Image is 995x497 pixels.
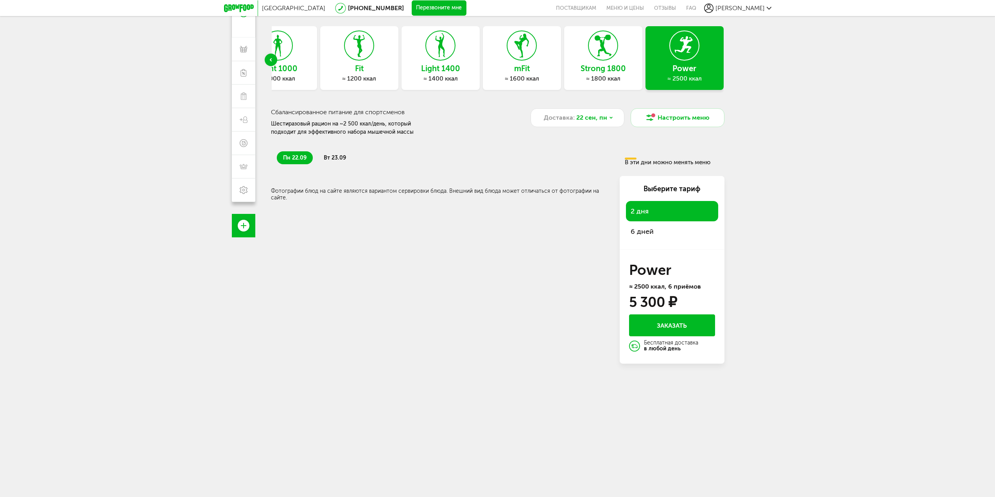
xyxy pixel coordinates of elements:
a: [PHONE_NUMBER] [348,4,404,12]
span: [GEOGRAPHIC_DATA] [262,4,325,12]
h3: Fit [320,64,398,73]
span: Доставка: [544,113,575,122]
button: Настроить меню [631,108,724,127]
h3: Light 1400 [402,64,480,73]
div: Бесплатная доставка [644,340,698,352]
div: Previous slide [265,54,277,66]
div: Фотографии блюд на сайте являются вариантом сервировки блюда. Внешний вид блюда может отличаться ... [271,188,607,201]
div: ≈ 2500 ккал [645,75,724,83]
span: пн 22.09 [283,154,307,161]
div: ≈ 1000 ккал [239,75,317,83]
span: 6 дней [631,226,714,237]
span: [PERSON_NAME] [715,4,765,12]
h3: mFit [483,64,561,73]
h3: Light 1000 [239,64,317,73]
div: В эти дни можно менять меню [625,158,722,166]
span: 2 дня [631,206,714,217]
h3: Power [645,64,724,73]
span: вт 23.09 [324,154,346,161]
div: ≈ 1400 ккал [402,75,480,83]
button: Перезвоните мне [412,0,466,16]
button: Заказать [629,314,715,336]
div: ≈ 1600 ккал [483,75,561,83]
h3: Сбалансированное питание для спортсменов [271,108,531,116]
strong: в любой день [644,345,681,352]
h3: Power [629,264,715,276]
div: ≈ 1200 ккал [320,75,398,83]
div: Шестиразовый рацион на ~2 500 ккал/день, который подходит для эффективного набора мышечной массы [271,120,432,136]
div: ≈ 1800 ккал [564,75,642,83]
div: Выберите тариф [626,184,718,194]
h3: Strong 1800 [564,64,642,73]
span: ≈ 2500 ккал, 6 приёмов [629,283,701,290]
span: 22 сен, пн [576,113,607,122]
div: 5 300 ₽ [629,296,677,309]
